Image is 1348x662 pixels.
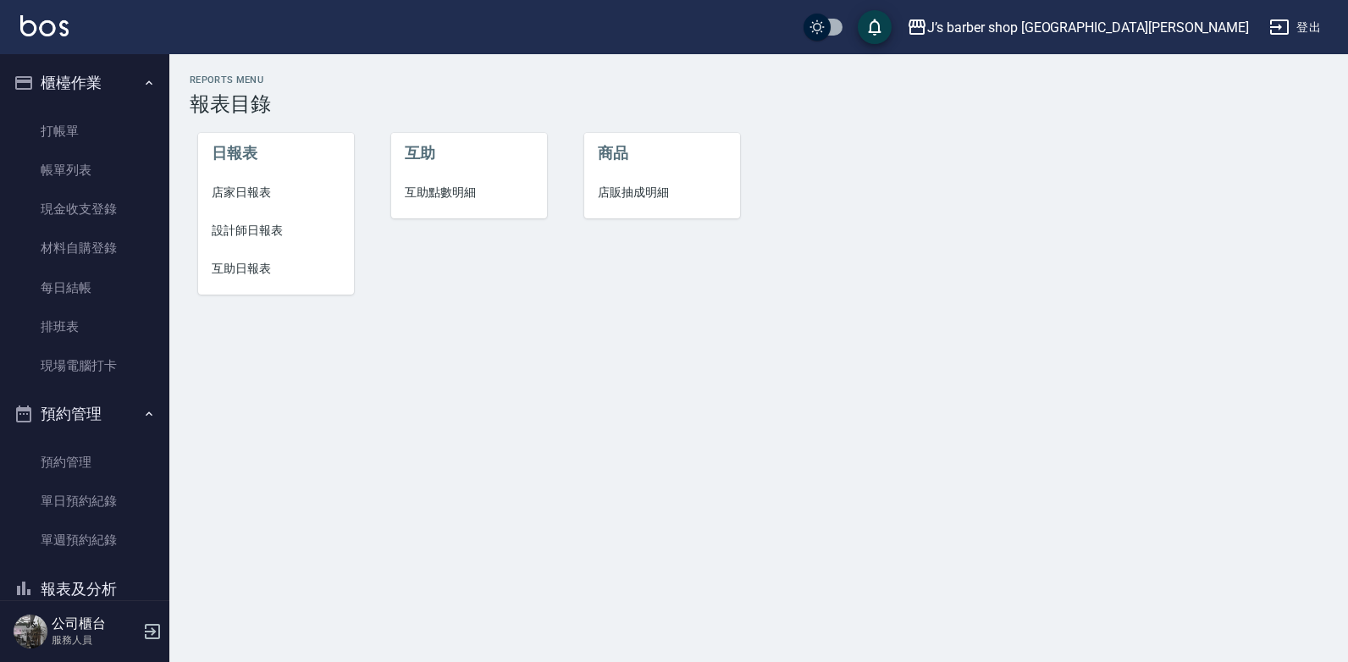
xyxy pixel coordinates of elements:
[7,268,163,307] a: 每日結帳
[1262,12,1328,43] button: 登出
[927,17,1249,38] div: J’s barber shop [GEOGRAPHIC_DATA][PERSON_NAME]
[405,184,533,201] span: 互助點數明細
[7,392,163,436] button: 預約管理
[584,174,740,212] a: 店販抽成明細
[7,190,163,229] a: 現金收支登錄
[212,222,340,240] span: 設計師日報表
[198,174,354,212] a: 店家日報表
[7,307,163,346] a: 排班表
[7,482,163,521] a: 單日預約紀錄
[584,133,740,174] li: 商品
[7,112,163,151] a: 打帳單
[7,567,163,611] button: 報表及分析
[7,61,163,105] button: 櫃檯作業
[7,346,163,385] a: 現場電腦打卡
[7,151,163,190] a: 帳單列表
[598,184,726,201] span: 店販抽成明細
[391,174,547,212] a: 互助點數明細
[212,184,340,201] span: 店家日報表
[198,133,354,174] li: 日報表
[391,133,547,174] li: 互助
[7,443,163,482] a: 預約管理
[7,521,163,560] a: 單週預約紀錄
[52,615,138,632] h5: 公司櫃台
[190,92,1328,116] h3: 報表目錄
[14,615,47,648] img: Person
[212,260,340,278] span: 互助日報表
[198,250,354,288] a: 互助日報表
[52,632,138,648] p: 服務人員
[20,15,69,36] img: Logo
[7,229,163,268] a: 材料自購登錄
[190,74,1328,86] h2: Reports Menu
[900,10,1256,45] button: J’s barber shop [GEOGRAPHIC_DATA][PERSON_NAME]
[858,10,892,44] button: save
[198,212,354,250] a: 設計師日報表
